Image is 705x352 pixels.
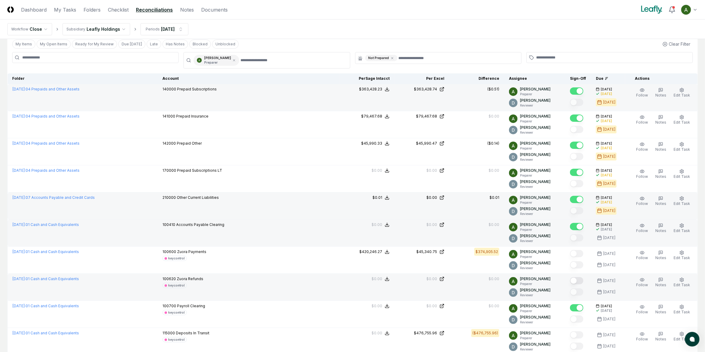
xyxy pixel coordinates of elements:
p: [PERSON_NAME] [520,222,550,227]
span: Edit Task [674,147,690,152]
img: ACg8ocKKg2129bkBZaX4SAoUQtxLaQ4j-f2PQjMuak4pDCyzCI-IvA=s96-c [509,87,518,96]
span: [DATE] [601,195,612,200]
button: Mark complete [570,207,583,214]
span: Prepaid Subscriptions LT [177,168,222,173]
span: Follow [636,337,648,341]
button: Late [147,40,161,49]
span: Follow [636,310,648,314]
button: Edit Task [672,222,691,235]
a: [DATE]:04 Prepaids and Other Assets [12,87,80,91]
th: Assignee [504,73,565,84]
div: [PERSON_NAME] [204,56,231,65]
p: [PERSON_NAME] [520,98,550,103]
a: [DATE]:01 Cash and Cash Equivalents [12,304,79,308]
span: 170000 [162,168,176,173]
div: Subsidiary [66,26,85,32]
th: Folder [8,73,158,84]
span: Notes [655,228,666,233]
span: Zuora Refunds [177,276,203,281]
div: [DATE] [603,262,615,268]
span: Prepaid Insurance [176,114,208,118]
span: Follow [636,228,648,233]
a: Notes [180,6,194,13]
button: Periods[DATE] [141,23,188,35]
div: [DATE] [603,208,615,213]
div: [DATE] [603,100,615,105]
div: keycontrol [168,337,185,342]
a: $45,340.75 [399,249,444,255]
span: 100600 [162,249,176,254]
div: $476,755.96 [414,330,437,336]
div: $0.00 [426,276,437,282]
p: [PERSON_NAME] [520,152,550,157]
img: ACg8ocLeIi4Jlns6Fsr4lO0wQ1XJrFQvF4yUjbLrd1AsCAOmrfa1KQ=s96-c [509,234,518,243]
div: [DATE] [603,154,615,159]
button: Follow [635,303,649,316]
span: Notes [655,283,666,287]
button: Follow [635,249,649,262]
span: Deposits In Transit [176,331,209,335]
button: $420,246.27 [359,249,390,255]
span: Follow [636,174,648,179]
div: Not Prepared [365,55,397,61]
a: Documents [201,6,228,13]
span: [DATE] [601,168,612,173]
img: ACg8ocLeIi4Jlns6Fsr4lO0wQ1XJrFQvF4yUjbLrd1AsCAOmrfa1KQ=s96-c [509,288,518,297]
span: 142000 [162,141,176,146]
button: Follow [635,168,649,181]
p: Reviewer [520,320,550,325]
span: [DATE] : [12,141,26,146]
div: keycontrol [168,256,185,261]
button: Mark complete [570,277,583,284]
p: Preparer [520,227,550,232]
div: [DATE] [603,343,615,349]
button: $0.00 [372,168,390,173]
a: [DATE]:04 Prepaids and Other Assets [12,114,80,118]
span: [DATE] [601,304,612,308]
th: Per Sage Intacct [340,73,394,84]
p: [PERSON_NAME] [520,287,550,293]
div: $0.00 [426,195,437,200]
a: $0.00 [399,222,444,227]
a: Folders [84,6,101,13]
a: Checklist [108,6,129,13]
button: Mark complete [570,87,583,95]
p: Reviewer [520,212,550,216]
div: $0.00 [372,168,382,173]
span: Notes [655,93,666,97]
button: Mark complete [570,99,583,106]
span: Prepaid Other [177,141,202,146]
div: [DATE] [161,26,175,32]
p: Reviewer [520,103,550,108]
p: Reviewer [520,266,550,270]
button: Edit Task [672,141,691,153]
div: $374,905.52 [475,249,498,255]
a: [DATE]:04 Prepaids and Other Assets [12,141,80,146]
button: Mark complete [570,234,583,241]
span: 100410 [162,222,175,227]
div: [DATE] [603,181,615,186]
button: Follow [635,141,649,153]
p: Reviewer [520,239,550,243]
p: [PERSON_NAME] [520,330,550,336]
p: [PERSON_NAME] [520,233,550,239]
button: Mark complete [570,142,583,149]
a: [DATE]:01 Cash and Cash Equivalents [12,249,79,254]
div: $79,467.68 [361,114,382,119]
th: Per Excel [394,73,449,84]
a: [DATE]:01 Cash and Cash Equivalents [12,276,79,281]
span: [DATE] : [12,276,26,281]
button: Mark complete [570,331,583,339]
button: Edit Task [672,195,691,208]
p: Preparer [520,282,550,286]
div: $0.00 [426,303,437,309]
span: 100620 [162,276,176,281]
img: ACg8ocLeIi4Jlns6Fsr4lO0wQ1XJrFQvF4yUjbLrd1AsCAOmrfa1KQ=s96-c [509,207,518,216]
span: [DATE] [601,223,612,227]
button: Notes [654,195,668,208]
div: $0.00 [489,222,499,227]
span: Follow [636,255,648,260]
img: ACg8ocLeIi4Jlns6Fsr4lO0wQ1XJrFQvF4yUjbLrd1AsCAOmrfa1KQ=s96-c [509,315,518,324]
div: $0.00 [489,168,499,173]
button: Edit Task [672,249,691,262]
